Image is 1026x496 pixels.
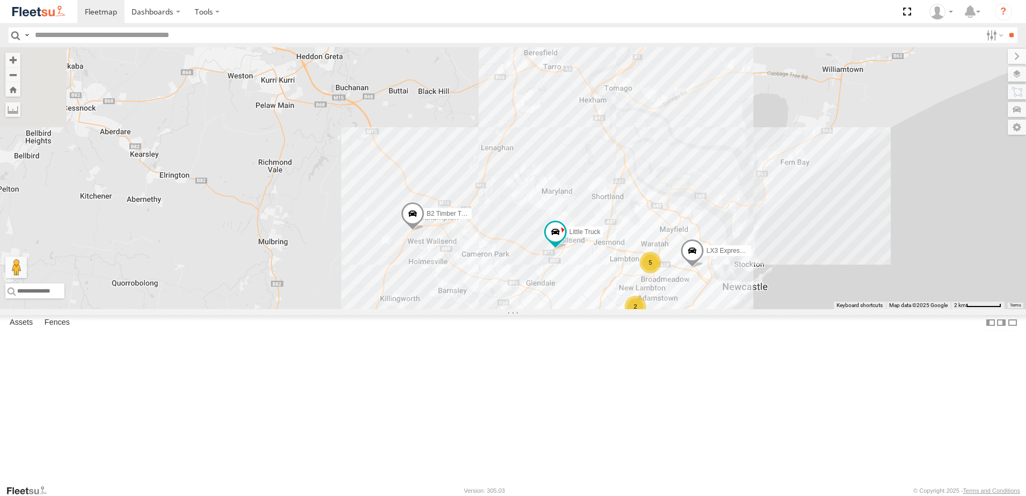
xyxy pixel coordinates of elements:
[996,315,1007,331] label: Dock Summary Table to the Right
[4,315,38,330] label: Assets
[926,4,957,20] div: Matt Curtis
[706,247,754,255] span: LX3 Express Ute
[954,302,966,308] span: 2 km
[1010,303,1021,308] a: Terms
[982,27,1005,43] label: Search Filter Options
[625,296,646,317] div: 2
[951,302,1005,309] button: Map Scale: 2 km per 62 pixels
[963,487,1020,494] a: Terms and Conditions
[464,487,505,494] div: Version: 305.03
[1008,120,1026,135] label: Map Settings
[837,302,883,309] button: Keyboard shortcuts
[995,3,1012,20] i: ?
[5,102,20,117] label: Measure
[23,27,31,43] label: Search Query
[569,228,600,236] span: Little Truck
[1007,315,1018,331] label: Hide Summary Table
[5,67,20,82] button: Zoom out
[11,4,67,19] img: fleetsu-logo-horizontal.svg
[5,82,20,97] button: Zoom Home
[5,257,27,278] button: Drag Pegman onto the map to open Street View
[427,210,473,217] span: B2 Timber Truck
[640,252,661,273] div: 5
[6,485,55,496] a: Visit our Website
[889,302,948,308] span: Map data ©2025 Google
[985,315,996,331] label: Dock Summary Table to the Left
[39,315,75,330] label: Fences
[913,487,1020,494] div: © Copyright 2025 -
[5,53,20,67] button: Zoom in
